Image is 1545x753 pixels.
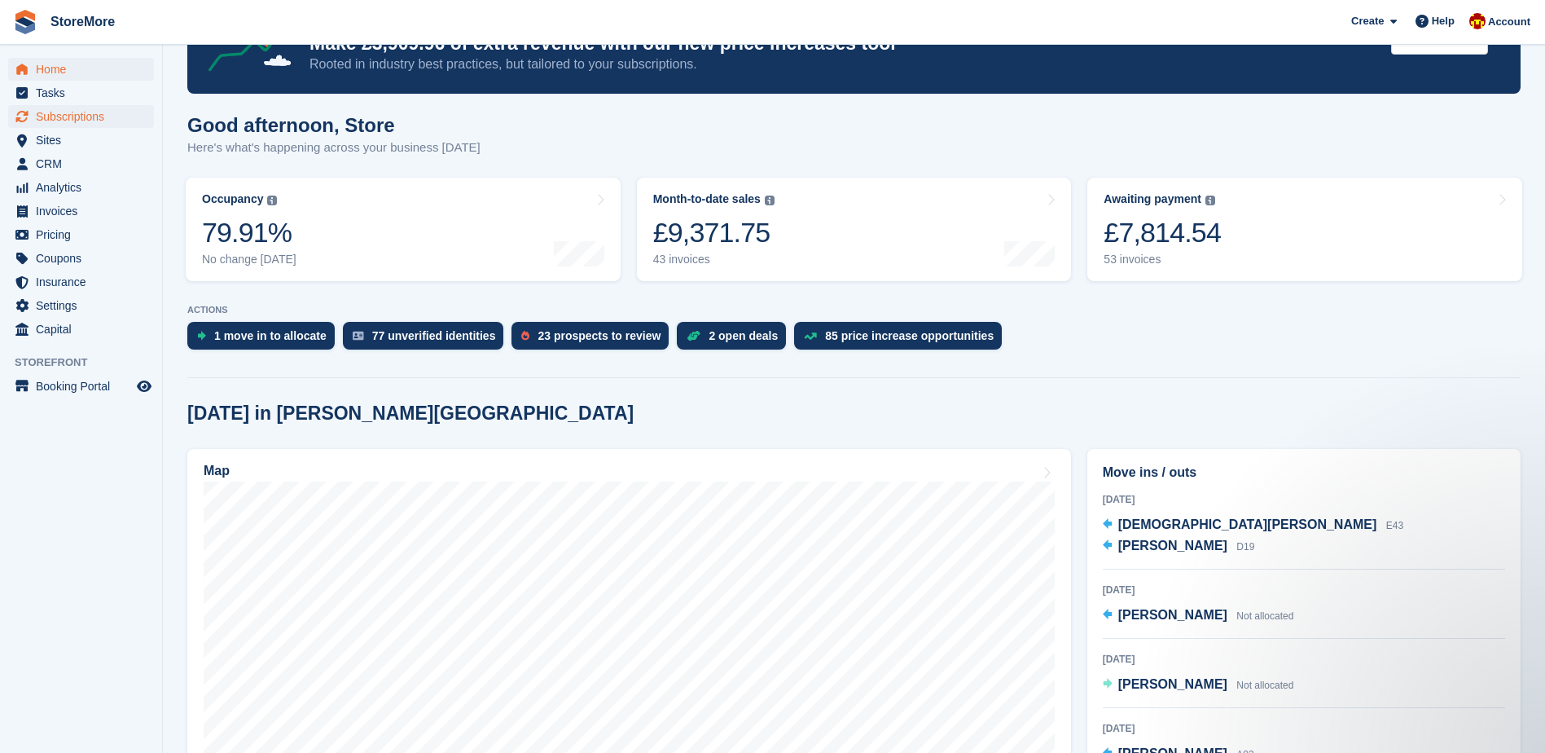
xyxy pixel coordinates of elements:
[1118,517,1377,531] span: [DEMOGRAPHIC_DATA][PERSON_NAME]
[1236,610,1293,622] span: Not allocated
[343,322,512,358] a: 77 unverified identities
[44,8,121,35] a: StoreMore
[36,176,134,199] span: Analytics
[1469,13,1486,29] img: Store More Team
[15,354,162,371] span: Storefront
[134,376,154,396] a: Preview store
[765,196,775,205] img: icon-info-grey-7440780725fd019a000dd9b08b2336e03edf1995a4989e88bcd33f0948082b44.svg
[187,139,481,157] p: Here's what's happening across your business [DATE]
[8,129,154,152] a: menu
[36,318,134,341] span: Capital
[1118,677,1227,691] span: [PERSON_NAME]
[13,10,37,34] img: stora-icon-8386f47178a22dfd0bd8f6a31ec36ba5ce8667c1dd55bd0f319d3a0aa187defe.svg
[197,331,206,341] img: move_ins_to_allocate_icon-fdf77a2bb77ea45bf5b3d319d69a93e2d87916cf1d5bf7949dd705db3b84f3ca.svg
[8,375,154,398] a: menu
[36,81,134,104] span: Tasks
[8,223,154,246] a: menu
[8,105,154,128] a: menu
[36,294,134,317] span: Settings
[1103,675,1294,696] a: [PERSON_NAME] Not allocated
[677,322,794,358] a: 2 open deals
[36,223,134,246] span: Pricing
[1103,536,1255,557] a: [PERSON_NAME] D19
[1103,515,1403,536] a: [DEMOGRAPHIC_DATA][PERSON_NAME] E43
[202,253,296,266] div: No change [DATE]
[1236,541,1254,553] span: D19
[214,329,327,342] div: 1 move in to allocate
[8,176,154,199] a: menu
[1386,520,1403,531] span: E43
[8,271,154,293] a: menu
[1351,13,1384,29] span: Create
[202,192,263,206] div: Occupancy
[1104,253,1221,266] div: 53 invoices
[687,330,700,341] img: deal-1b604bf984904fb50ccaf53a9ad4b4a5d6e5aea283cecdc64d6e3604feb123c2.svg
[187,305,1521,315] p: ACTIONS
[36,129,134,152] span: Sites
[36,200,134,222] span: Invoices
[1488,14,1530,30] span: Account
[1103,721,1505,736] div: [DATE]
[36,105,134,128] span: Subscriptions
[267,196,277,205] img: icon-info-grey-7440780725fd019a000dd9b08b2336e03edf1995a4989e88bcd33f0948082b44.svg
[186,178,621,281] a: Occupancy 79.91% No change [DATE]
[309,55,1378,73] p: Rooted in industry best practices, but tailored to your subscriptions.
[538,329,661,342] div: 23 prospects to review
[1432,13,1455,29] span: Help
[653,216,775,249] div: £9,371.75
[204,464,230,478] h2: Map
[1103,605,1294,627] a: [PERSON_NAME] Not allocated
[1087,178,1522,281] a: Awaiting payment £7,814.54 53 invoices
[36,375,134,398] span: Booking Portal
[187,322,343,358] a: 1 move in to allocate
[372,329,496,342] div: 77 unverified identities
[1103,463,1505,482] h2: Move ins / outs
[8,294,154,317] a: menu
[825,329,994,342] div: 85 price increase opportunities
[794,322,1010,358] a: 85 price increase opportunities
[8,81,154,104] a: menu
[1118,539,1227,553] span: [PERSON_NAME]
[1103,492,1505,507] div: [DATE]
[637,178,1072,281] a: Month-to-date sales £9,371.75 43 invoices
[1118,608,1227,622] span: [PERSON_NAME]
[653,253,775,266] div: 43 invoices
[1205,196,1215,205] img: icon-info-grey-7440780725fd019a000dd9b08b2336e03edf1995a4989e88bcd33f0948082b44.svg
[187,403,634,425] h2: [DATE] in [PERSON_NAME][GEOGRAPHIC_DATA]
[8,247,154,270] a: menu
[8,318,154,341] a: menu
[709,329,778,342] div: 2 open deals
[8,200,154,222] a: menu
[187,114,481,136] h1: Good afternoon, Store
[8,58,154,81] a: menu
[521,331,529,341] img: prospect-51fa495bee0391a8d652442698ab0144808aea92771e9ea1ae160a38d050c398.svg
[511,322,677,358] a: 23 prospects to review
[36,58,134,81] span: Home
[36,152,134,175] span: CRM
[1103,652,1505,667] div: [DATE]
[804,332,817,340] img: price_increase_opportunities-93ffe204e8149a01c8c9dc8f82e8f89637d9d84a8eef4429ea346261dce0b2c0.svg
[1104,216,1221,249] div: £7,814.54
[8,152,154,175] a: menu
[353,331,364,341] img: verify_identity-adf6edd0f0f0b5bbfe63781bf79b02c33cf7c696d77639b501bdc392416b5a36.svg
[1103,583,1505,597] div: [DATE]
[36,271,134,293] span: Insurance
[202,216,296,249] div: 79.91%
[36,247,134,270] span: Coupons
[1104,192,1201,206] div: Awaiting payment
[1236,680,1293,691] span: Not allocated
[653,192,761,206] div: Month-to-date sales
